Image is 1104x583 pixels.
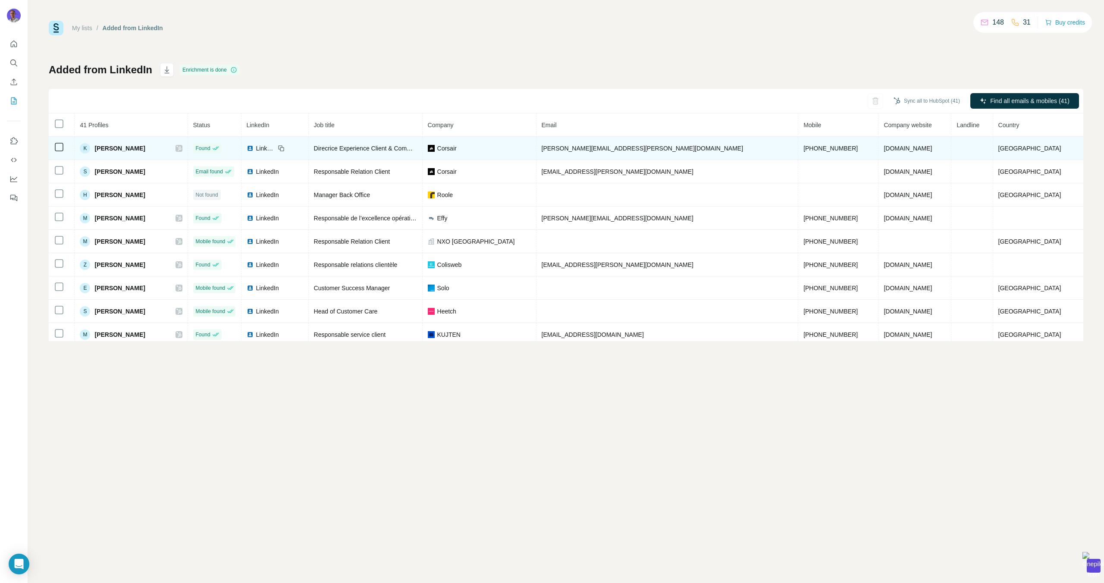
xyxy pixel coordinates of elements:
span: [PHONE_NUMBER] [803,145,858,152]
span: [PHONE_NUMBER] [803,285,858,291]
span: [EMAIL_ADDRESS][DOMAIN_NAME] [542,331,644,338]
span: Responsable Relation Client [314,168,390,175]
div: H [80,190,90,200]
span: [PERSON_NAME][EMAIL_ADDRESS][PERSON_NAME][DOMAIN_NAME] [542,145,743,152]
span: [PERSON_NAME] [94,237,145,246]
button: Buy credits [1045,16,1085,28]
span: KUJTEN [437,330,461,339]
span: [GEOGRAPHIC_DATA] [998,308,1061,315]
span: [PERSON_NAME] [94,214,145,223]
span: Responsable service client [314,331,386,338]
span: [GEOGRAPHIC_DATA] [998,168,1061,175]
img: Avatar [7,9,21,22]
span: [PERSON_NAME][EMAIL_ADDRESS][DOMAIN_NAME] [542,215,693,222]
span: [PERSON_NAME] [94,167,145,176]
span: [PHONE_NUMBER] [803,261,858,268]
span: [GEOGRAPHIC_DATA] [998,191,1061,198]
span: [PERSON_NAME] [94,307,145,316]
img: company-logo [428,261,435,268]
span: Company [428,122,454,129]
span: Company website [884,122,931,129]
img: LinkedIn logo [247,215,254,222]
span: Found [196,214,210,222]
button: Dashboard [7,171,21,187]
span: Mobile found [196,238,226,245]
span: Email found [196,168,223,176]
div: E [80,283,90,293]
button: My lists [7,93,21,109]
span: [GEOGRAPHIC_DATA] [998,145,1061,152]
span: [PHONE_NUMBER] [803,215,858,222]
div: K [80,143,90,154]
span: LinkedIn [256,214,279,223]
span: Find all emails & mobiles (41) [990,97,1069,105]
button: Sync all to HubSpot (41) [888,94,966,107]
img: LinkedIn logo [247,285,254,291]
span: Job title [314,122,335,129]
button: Enrich CSV [7,74,21,90]
span: [GEOGRAPHIC_DATA] [998,238,1061,245]
div: Open Intercom Messenger [9,554,29,574]
span: LinkedIn [247,122,270,129]
span: [DOMAIN_NAME] [884,168,932,175]
span: [DOMAIN_NAME] [884,261,932,268]
span: Responsable de l’excellence opérationnelle [314,215,430,222]
div: M [80,236,90,247]
div: Enrichment is done [180,65,240,75]
div: S [80,306,90,317]
span: Landline [957,122,979,129]
img: company-logo [428,191,435,198]
span: [DOMAIN_NAME] [884,331,932,338]
span: [DOMAIN_NAME] [884,308,932,315]
span: LinkedIn [256,237,279,246]
p: 31 [1023,17,1031,28]
span: [DOMAIN_NAME] [884,145,932,152]
span: Mobile [803,122,821,129]
span: [PHONE_NUMBER] [803,238,858,245]
img: LinkedIn logo [247,308,254,315]
span: Corsair [437,144,457,153]
button: Quick start [7,36,21,52]
span: Colisweb [437,260,462,269]
img: company-logo [428,145,435,152]
div: S [80,166,90,177]
span: Mobile found [196,307,226,315]
span: LinkedIn [256,260,279,269]
span: [PHONE_NUMBER] [803,308,858,315]
button: Use Surfe API [7,152,21,168]
span: Solo [437,284,449,292]
span: Not found [196,191,218,199]
span: LinkedIn [256,144,275,153]
span: LinkedIn [256,191,279,199]
span: [GEOGRAPHIC_DATA] [998,331,1061,338]
span: Roole [437,191,453,199]
span: [PERSON_NAME] [94,260,145,269]
button: Use Surfe on LinkedIn [7,133,21,149]
span: Mobile found [196,284,226,292]
span: [DOMAIN_NAME] [884,191,932,198]
span: Heetch [437,307,456,316]
img: LinkedIn logo [247,331,254,338]
span: Responsable Relation Client [314,238,390,245]
span: Corsair [437,167,457,176]
h1: Added from LinkedIn [49,63,152,77]
span: Found [196,261,210,269]
li: / [97,24,98,32]
span: LinkedIn [256,167,279,176]
span: LinkedIn [256,330,279,339]
span: LinkedIn [256,307,279,316]
div: Added from LinkedIn [103,24,163,32]
div: Z [80,260,90,270]
span: [PERSON_NAME] [94,330,145,339]
span: Email [542,122,557,129]
span: [PERSON_NAME] [94,284,145,292]
img: LinkedIn logo [247,261,254,268]
div: M [80,213,90,223]
span: [EMAIL_ADDRESS][PERSON_NAME][DOMAIN_NAME] [542,168,693,175]
p: 148 [992,17,1004,28]
span: Customer Success Manager [314,285,390,291]
div: M [80,329,90,340]
span: Effy [437,214,448,223]
span: [PERSON_NAME] [94,144,145,153]
span: Found [196,144,210,152]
